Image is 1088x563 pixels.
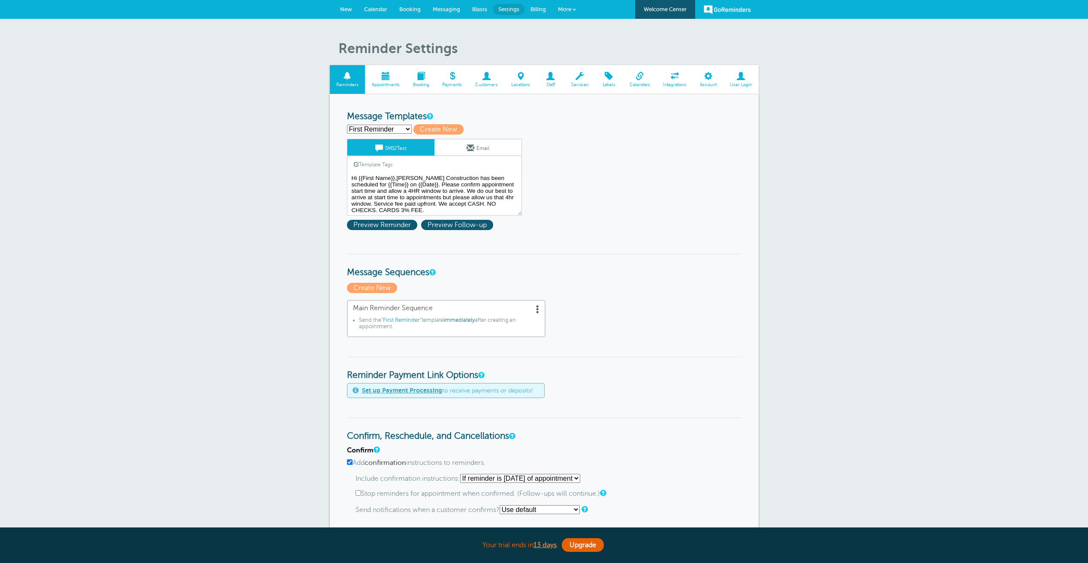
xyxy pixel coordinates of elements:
[413,126,467,133] a: Create New
[728,82,754,87] span: User Login
[698,82,719,87] span: Account
[562,538,604,552] a: Upgrade
[599,82,618,87] span: Labels
[661,82,689,87] span: Integrations
[347,300,546,337] a: Main Reminder Sequence Send the"First Reminder"templateimmediatelyafter creating an appointment.
[473,82,500,87] span: Customers
[364,6,387,12] span: Calendar
[347,173,522,216] textarea: Hi {{First Name}},[PERSON_NAME] Construction has been scheduled for {{Time}} on {{Date}}. Please ...
[334,82,361,87] span: Reminders
[406,65,436,94] a: Booking
[564,65,595,94] a: Services
[444,317,475,323] span: immediately
[509,433,514,439] a: These settings apply to all templates. (They are not per-template settings). You can change the l...
[359,317,539,333] li: Send the template after creating an appointment.
[569,82,591,87] span: Services
[381,317,422,323] span: "First Reminder"
[493,4,524,15] a: Settings
[347,283,397,293] span: Create New
[421,220,493,230] span: Preview Follow-up
[723,65,759,94] a: User Login
[347,417,741,442] h3: Confirm, Reschedule, and Cancellations
[347,221,421,229] a: Preview Reminder
[472,6,487,12] span: Blasts
[362,387,442,394] a: Set up Payment Processing
[413,124,464,135] span: Create New
[469,65,505,94] a: Customers
[434,139,521,156] a: Email
[600,490,605,496] a: If you use two or more reminders, and a customer confirms an appointment after the first reminder...
[530,6,546,12] span: Billing
[369,82,402,87] span: Appointments
[427,114,432,119] a: This is the wording for your reminder and follow-up messages. You can create multiple templates i...
[505,65,537,94] a: Locations
[340,6,352,12] span: New
[478,372,483,378] a: These settings apply to all templates. Automatically add a payment link to your reminders if an a...
[356,505,741,514] p: Send notifications when a customer confirms?
[436,65,469,94] a: Payments
[533,541,557,549] a: 13 days
[347,459,741,467] label: Add instructions to reminders.
[338,40,759,57] h1: Reminder Settings
[433,6,460,12] span: Messaging
[365,459,406,467] b: confirmation
[558,6,571,12] span: More
[399,6,421,12] span: Booking
[410,82,431,87] span: Booking
[347,156,399,173] a: Template Tags
[347,459,353,465] input: Addconfirmationinstructions to reminders.
[356,490,361,496] input: Stop reminders for appointment when confirmed. (Follow-ups will continue.)
[347,284,399,292] a: Create New
[582,506,587,512] a: Should we notify you? Selecting "Use default" will use the setting in the Notifications section b...
[541,82,560,87] span: Staff
[347,139,434,156] a: SMS/Text
[365,65,406,94] a: Appointments
[362,387,533,394] span: to receive payments or deposits!
[421,221,495,229] a: Preview Follow-up
[509,82,533,87] span: Locations
[595,65,623,94] a: Labels
[627,82,652,87] span: Calendars
[347,111,741,122] h3: Message Templates
[356,490,741,498] label: Stop reminders for appointment when confirmed. (Follow-ups will continue.)
[347,356,741,381] h3: Reminder Payment Link Options
[693,65,723,94] a: Account
[347,446,741,455] h4: Confirm
[347,220,417,230] span: Preview Reminder
[356,474,741,483] p: Include confirmation instructions:
[330,536,759,554] div: Your trial ends in .
[536,65,564,94] a: Staff
[657,65,693,94] a: Integrations
[498,6,519,12] span: Settings
[623,65,657,94] a: Calendars
[429,270,434,275] a: Message Sequences allow you to setup multiple reminder schedules that can use different Message T...
[440,82,464,87] span: Payments
[347,254,741,278] h3: Message Sequences
[374,447,379,452] a: A note will be added to SMS reminders that replying "C" will confirm the appointment. For email r...
[353,304,539,312] span: Main Reminder Sequence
